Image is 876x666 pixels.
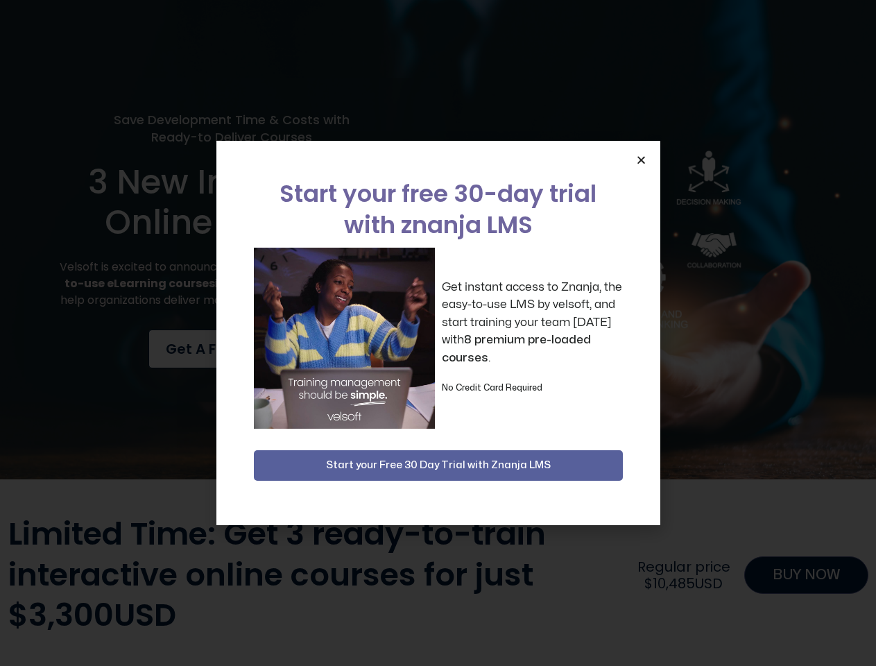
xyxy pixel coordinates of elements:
strong: No Credit Card Required [442,384,542,392]
span: Start your Free 30 Day Trial with Znanja LMS [326,457,551,474]
img: a woman sitting at her laptop dancing [254,248,435,429]
strong: 8 premium pre-loaded courses [442,334,591,364]
button: Start your Free 30 Day Trial with Znanja LMS [254,450,623,481]
h2: Start your free 30-day trial with znanja LMS [254,178,623,241]
a: Close [636,155,646,165]
p: Get instant access to Znanja, the easy-to-use LMS by velsoft, and start training your team [DATE]... [442,278,623,367]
